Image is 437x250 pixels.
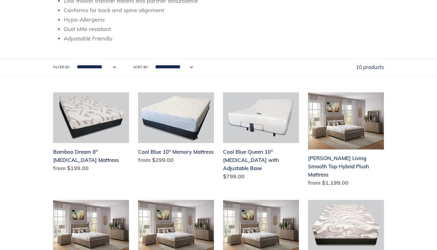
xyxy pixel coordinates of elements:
a: Bamboo Dream 8" Memory Foam Mattress [53,92,129,175]
span: 10 products [356,64,384,70]
li: Conforms for back and spine alignment [64,6,384,14]
a: Cool Blue 10" Memory Mattress [138,92,214,166]
a: Scott Living Smooth Top Hybrid Plush Mattress [308,92,384,189]
label: Sort by [133,64,148,70]
li: Hypo-Allergenic [64,15,384,24]
a: Cool Blue Queen 10" Memory Foam with Adjustable Base [223,92,299,183]
label: Filter by [53,64,70,70]
li: Dust Mite resistant [64,25,384,33]
li: Adjustable Friendly [64,34,384,43]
